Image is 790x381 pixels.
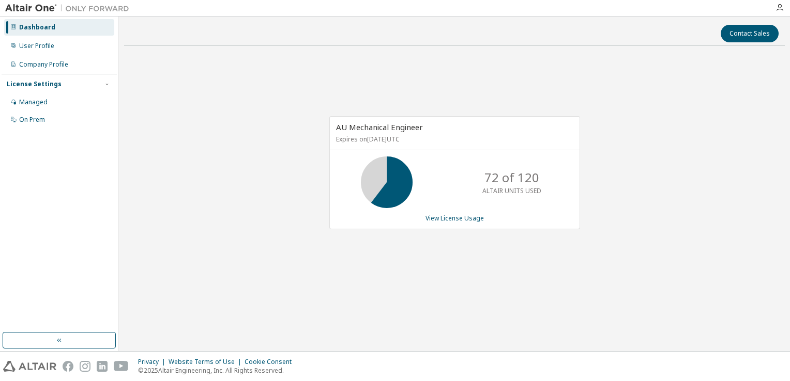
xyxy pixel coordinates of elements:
div: User Profile [19,42,54,50]
div: Managed [19,98,48,106]
p: Expires on [DATE] UTC [336,135,571,144]
div: License Settings [7,80,62,88]
div: Website Terms of Use [169,358,245,366]
div: On Prem [19,116,45,124]
div: Company Profile [19,60,68,69]
img: youtube.svg [114,361,129,372]
p: ALTAIR UNITS USED [482,186,541,195]
span: AU Mechanical Engineer [336,122,423,132]
img: Altair One [5,3,134,13]
img: altair_logo.svg [3,361,56,372]
div: Dashboard [19,23,55,31]
img: facebook.svg [63,361,73,372]
button: Contact Sales [721,25,779,42]
div: Cookie Consent [245,358,298,366]
p: © 2025 Altair Engineering, Inc. All Rights Reserved. [138,366,298,375]
div: Privacy [138,358,169,366]
a: View License Usage [426,214,484,223]
p: 72 of 120 [484,169,539,186]
img: linkedin.svg [97,361,108,372]
img: instagram.svg [80,361,90,372]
